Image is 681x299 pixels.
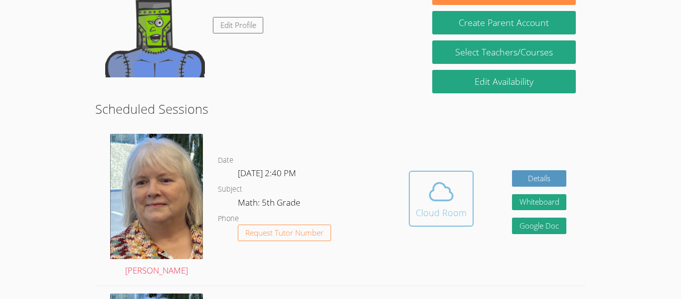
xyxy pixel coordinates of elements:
span: [DATE] 2:40 PM [238,167,296,179]
dt: Subject [218,183,242,196]
button: Whiteboard [512,194,567,211]
button: Request Tutor Number [238,225,331,241]
button: Create Parent Account [432,11,576,34]
a: Details [512,170,567,187]
dt: Phone [218,213,239,225]
div: Cloud Room [416,206,467,220]
dt: Date [218,154,233,167]
a: [PERSON_NAME] [110,134,203,278]
dd: Math: 5th Grade [238,196,302,213]
button: Cloud Room [409,171,474,227]
img: Screen%20Shot%202022-10-08%20at%202.27.06%20PM.png [110,134,203,259]
a: Google Doc [512,218,567,234]
a: Edit Profile [213,17,264,33]
a: Select Teachers/Courses [432,40,576,64]
span: Request Tutor Number [245,229,324,237]
a: Edit Availability [432,70,576,93]
h2: Scheduled Sessions [95,99,586,118]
